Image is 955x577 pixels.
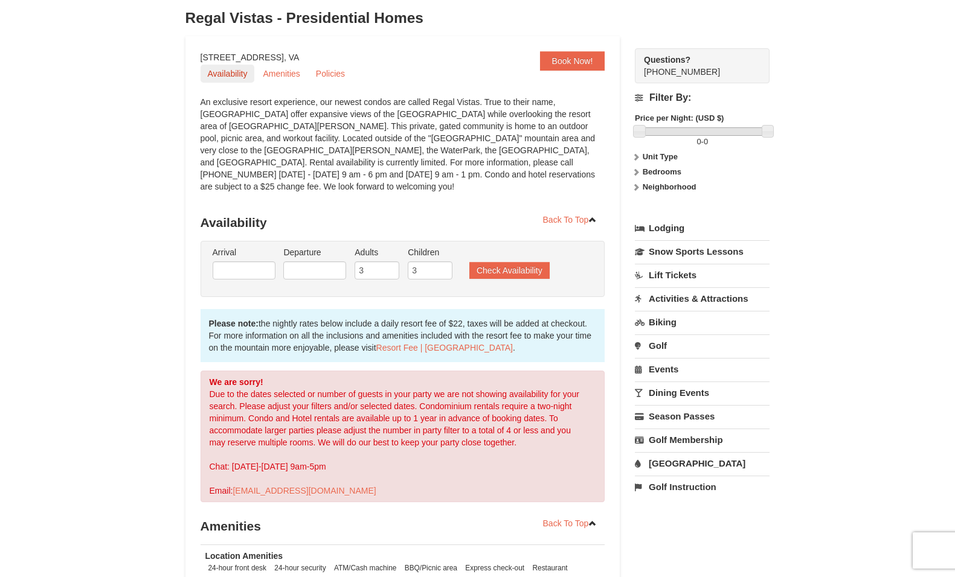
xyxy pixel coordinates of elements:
[355,246,399,258] label: Adults
[256,65,307,83] a: Amenities
[635,429,770,451] a: Golf Membership
[704,137,708,146] span: 0
[376,343,513,352] a: Resort Fee | [GEOGRAPHIC_DATA]
[635,476,770,498] a: Golf Instruction
[635,405,770,427] a: Season Passes
[210,377,263,387] strong: We are sorry!
[635,334,770,357] a: Golf
[635,92,770,103] h4: Filter By:
[201,211,605,235] h3: Availability
[635,311,770,333] a: Biking
[696,137,701,146] span: 0
[635,217,770,239] a: Lodging
[408,246,452,258] label: Children
[402,562,460,574] li: BBQ/Picnic area
[201,309,605,362] div: the nightly rates below include a daily resort fee of $22, taxes will be added at checkout. For m...
[331,562,400,574] li: ATM/Cash machine
[271,562,329,574] li: 24-hour security
[635,136,770,148] label: -
[201,371,605,502] div: Due to the dates selected or number of guests in your party we are not showing availability for y...
[644,55,690,65] strong: Questions?
[635,240,770,263] a: Snow Sports Lessons
[644,54,748,77] span: [PHONE_NUMBER]
[309,65,352,83] a: Policies
[209,319,259,328] strong: Please note:
[462,562,527,574] li: Express check-out
[635,113,724,123] strong: Price per Night: (USD $)
[535,514,605,532] a: Back To Top
[635,452,770,474] a: [GEOGRAPHIC_DATA]
[185,6,770,30] h3: Regal Vistas - Presidential Homes
[635,264,770,286] a: Lift Tickets
[201,96,605,205] div: An exclusive resort experience, our newest condos are called Regal Vistas. True to their name, [G...
[635,381,770,404] a: Dining Events
[643,152,678,161] strong: Unit Type
[233,486,376,496] a: [EMAIL_ADDRESS][DOMAIN_NAME]
[201,65,255,83] a: Availability
[643,182,696,191] strong: Neighborhood
[469,262,550,279] button: Check Availability
[205,551,283,561] strong: Location Amenities
[283,246,346,258] label: Departure
[635,358,770,380] a: Events
[205,562,270,574] li: 24-hour front desk
[643,167,681,176] strong: Bedrooms
[201,514,605,538] h3: Amenities
[535,211,605,229] a: Back To Top
[540,51,605,71] a: Book Now!
[529,562,570,574] li: Restaurant
[213,246,275,258] label: Arrival
[635,287,770,310] a: Activities & Attractions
